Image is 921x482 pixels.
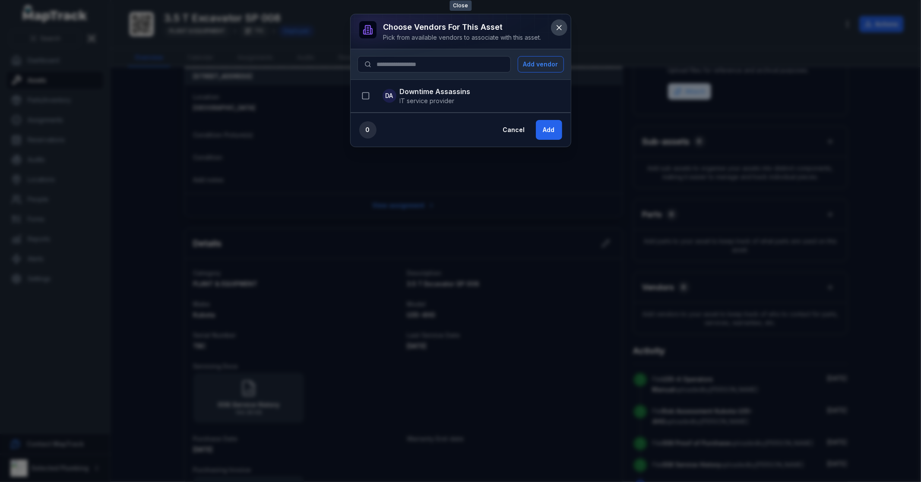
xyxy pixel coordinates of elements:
[518,56,564,72] button: Add vendor
[536,120,562,140] button: Add
[496,120,532,140] button: Cancel
[359,121,377,139] div: 0
[383,33,541,42] div: Pick from available vendors to associate with this asset.
[383,21,541,33] h3: Choose vendors for this asset
[449,0,472,11] span: Close
[400,86,471,97] strong: Downtime Assassins
[400,97,471,105] span: IT service provider
[386,91,393,100] span: DA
